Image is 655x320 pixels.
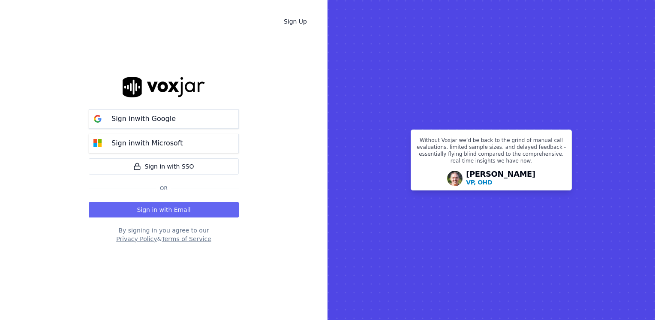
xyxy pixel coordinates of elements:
p: Sign in with Google [111,114,176,124]
p: Without Voxjar we’d be back to the grind of manual call evaluations, limited sample sizes, and de... [416,137,566,168]
span: Or [156,185,171,192]
a: Sign in with SSO [89,158,239,175]
img: Avatar [447,171,463,186]
button: Sign inwith Microsoft [89,134,239,153]
button: Terms of Service [162,235,211,243]
img: microsoft Sign in button [89,135,106,152]
a: Sign Up [277,14,314,29]
button: Privacy Policy [116,235,157,243]
div: [PERSON_NAME] [466,170,535,187]
p: Sign in with Microsoft [111,138,183,148]
div: By signing in you agree to our & [89,226,239,243]
p: VP, OHD [466,178,492,187]
button: Sign in with Email [89,202,239,217]
button: Sign inwith Google [89,109,239,129]
img: google Sign in button [89,110,106,127]
img: logo [123,77,205,97]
